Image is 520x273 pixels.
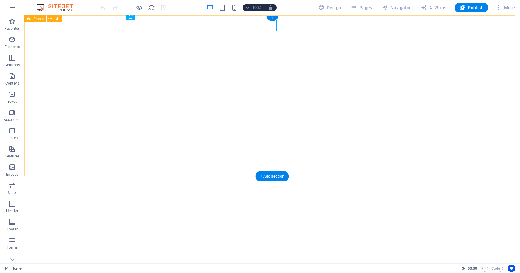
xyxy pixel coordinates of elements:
button: reload [148,4,155,11]
span: Pages [351,5,372,11]
span: Code [485,265,500,272]
button: Click here to leave preview mode and continue editing [136,4,143,11]
div: + [266,16,278,21]
p: Footer [7,227,18,232]
i: Reload page [148,4,155,11]
span: 00 00 [468,265,477,272]
button: Design [316,3,344,12]
button: AI Writer [418,3,450,12]
button: Publish [455,3,488,12]
span: Design [318,5,341,11]
h6: Session time [461,265,477,272]
p: Tables [7,136,18,140]
h6: 100% [252,4,262,11]
img: Editor Logo [35,4,81,11]
span: AI Writer [421,5,447,11]
p: Header [6,209,18,213]
button: Code [482,265,503,272]
p: Features [5,154,19,159]
a: Click to cancel selection. Double-click to open Pages [5,265,22,272]
p: Slider [8,190,17,195]
span: More [496,5,515,11]
p: Columns [5,63,20,67]
p: Elements [5,44,20,49]
p: Favorites [4,26,20,31]
button: Pages [348,3,374,12]
button: More [493,3,517,12]
div: + Add section [255,171,289,181]
span: Preset [33,17,44,21]
button: 100% [243,4,264,11]
button: Usercentrics [508,265,515,272]
span: Navigator [382,5,411,11]
p: Boxes [7,99,17,104]
span: Publish [459,5,483,11]
div: Design (Ctrl+Alt+Y) [316,3,344,12]
p: Content [5,81,19,86]
p: Images [6,172,19,177]
p: Forms [7,245,18,250]
i: On resize automatically adjust zoom level to fit chosen device. [268,5,273,10]
button: Navigator [380,3,413,12]
p: Accordion [4,117,21,122]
